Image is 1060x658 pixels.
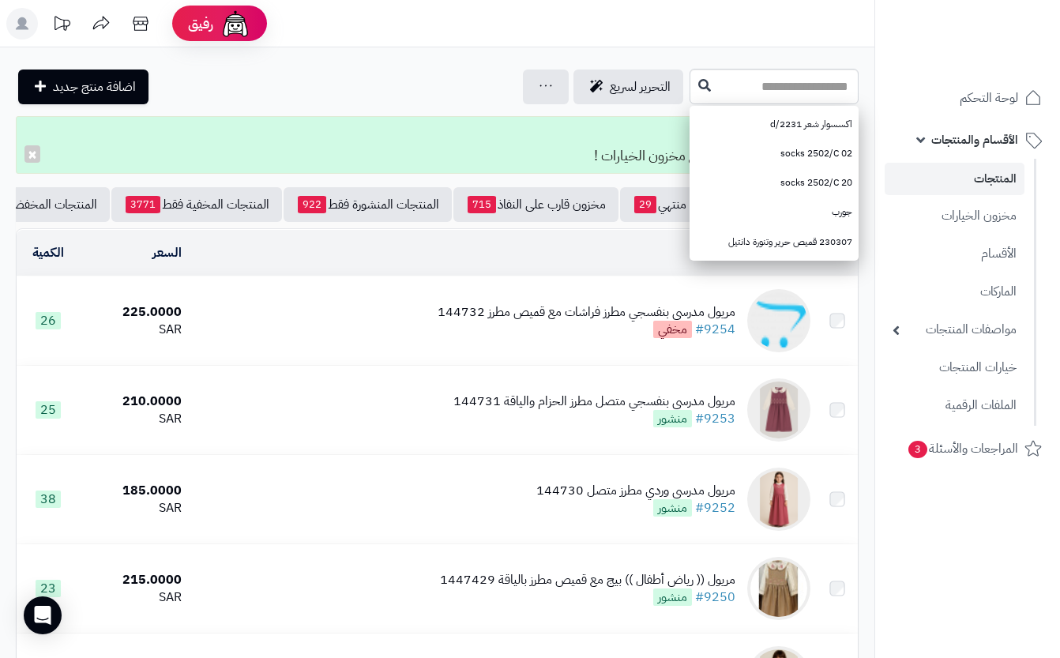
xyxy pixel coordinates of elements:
[695,498,735,517] a: #9252
[960,87,1018,109] span: لوحة التحكم
[695,409,735,428] a: #9253
[953,12,1045,45] img: logo-2.png
[85,588,182,607] div: SAR
[690,197,859,227] a: جورب
[931,129,1018,151] span: الأقسام والمنتجات
[16,116,859,174] div: تم التعديل! تمت تحديث مخزون المنتج مع مخزون الخيارات !
[690,139,859,168] a: socks 2502/C 02
[24,145,40,163] button: ×
[573,70,683,104] a: التحرير لسريع
[42,8,81,43] a: تحديثات المنصة
[453,393,735,411] div: مريول مدرسي بنفسجي متصل مطرز الحزام والياقة 144731
[885,389,1024,423] a: الملفات الرقمية
[536,482,735,500] div: مريول مدرسي وردي مطرز متصل 144730
[36,401,61,419] span: 25
[18,70,148,104] a: اضافة منتج جديد
[885,313,1024,347] a: مواصفات المنتجات
[653,588,692,606] span: منشور
[32,243,64,262] a: الكمية
[53,77,136,96] span: اضافة منتج جديد
[111,187,282,222] a: المنتجات المخفية فقط3771
[438,303,735,321] div: مريول مدرسي بنفسجي مطرز فراشات مع قميص مطرز 144732
[690,110,859,139] a: اكسسوار شعر 2231/d
[747,557,810,620] img: مريول (( رياض أطفال )) بيج مع قميص مطرز بالياقة 1447429
[885,237,1024,271] a: الأقسام
[85,482,182,500] div: 185.0000
[690,227,859,257] a: 230307 قميص حرير وتنورة دانتيل
[885,163,1024,195] a: المنتجات
[440,571,735,589] div: مريول (( رياض أطفال )) بيج مع قميص مطرز بالياقة 1447429
[695,320,735,339] a: #9254
[85,303,182,321] div: 225.0000
[85,393,182,411] div: 210.0000
[610,77,671,96] span: التحرير لسريع
[36,580,61,597] span: 23
[885,199,1024,233] a: مخزون الخيارات
[695,588,735,607] a: #9250
[284,187,452,222] a: المنتجات المنشورة فقط922
[298,196,326,213] span: 922
[36,491,61,508] span: 38
[634,196,656,213] span: 29
[907,438,1018,460] span: المراجعات والأسئلة
[36,312,61,329] span: 26
[747,468,810,531] img: مريول مدرسي وردي مطرز متصل 144730
[85,571,182,589] div: 215.0000
[690,168,859,197] a: socks 2502/C 20
[885,430,1051,468] a: المراجعات والأسئلة3
[747,378,810,442] img: مريول مدرسي بنفسجي متصل مطرز الحزام والياقة 144731
[908,441,927,458] span: 3
[188,14,213,33] span: رفيق
[885,275,1024,309] a: الماركات
[152,243,182,262] a: السعر
[468,196,496,213] span: 715
[653,410,692,427] span: منشور
[453,187,618,222] a: مخزون قارب على النفاذ715
[653,321,692,338] span: مخفي
[620,187,735,222] a: مخزون منتهي29
[885,79,1051,117] a: لوحة التحكم
[885,351,1024,385] a: خيارات المنتجات
[85,499,182,517] div: SAR
[220,8,251,39] img: ai-face.png
[126,196,160,213] span: 3771
[85,410,182,428] div: SAR
[653,499,692,517] span: منشور
[747,289,810,352] img: مريول مدرسي بنفسجي مطرز فراشات مع قميص مطرز 144732
[85,321,182,339] div: SAR
[24,596,62,634] div: Open Intercom Messenger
